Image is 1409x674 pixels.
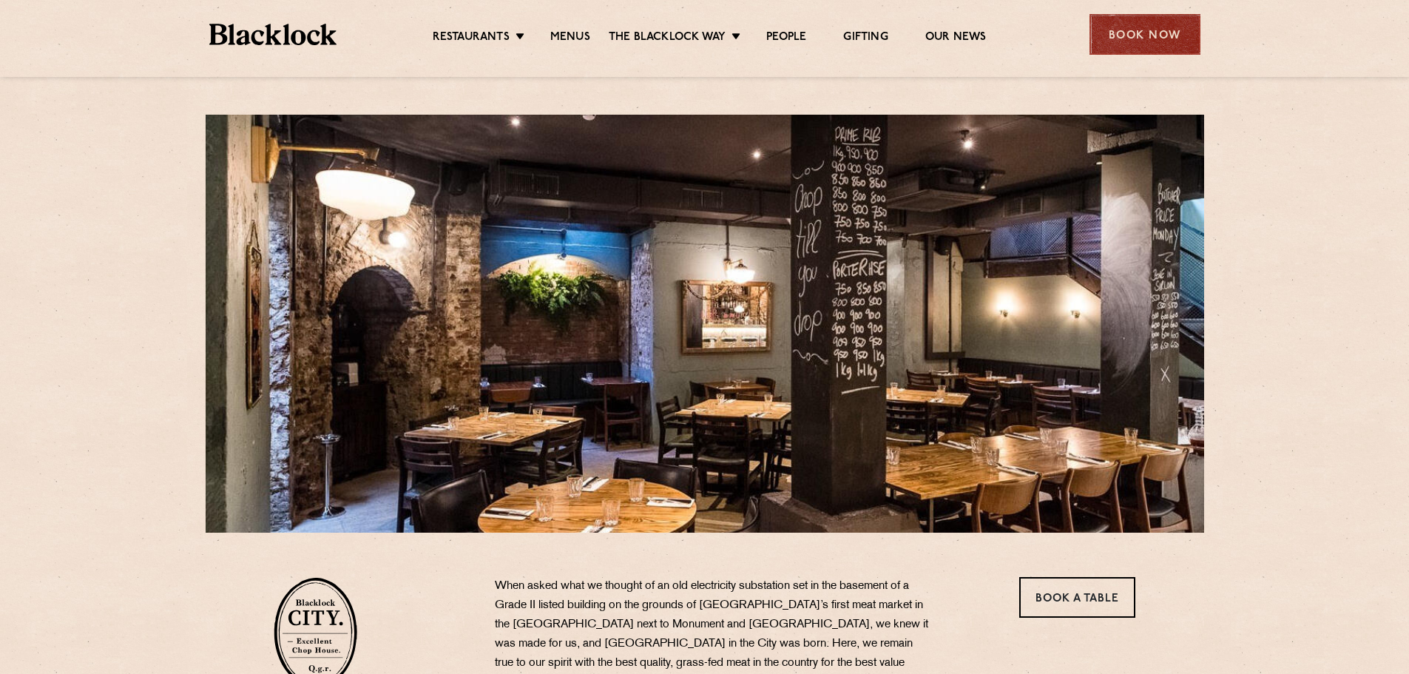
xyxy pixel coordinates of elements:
img: BL_Textured_Logo-footer-cropped.svg [209,24,337,45]
a: Our News [925,30,987,47]
div: Book Now [1089,14,1200,55]
a: Book a Table [1019,577,1135,618]
a: People [766,30,806,47]
a: The Blacklock Way [609,30,726,47]
a: Menus [550,30,590,47]
a: Restaurants [433,30,510,47]
a: Gifting [843,30,888,47]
